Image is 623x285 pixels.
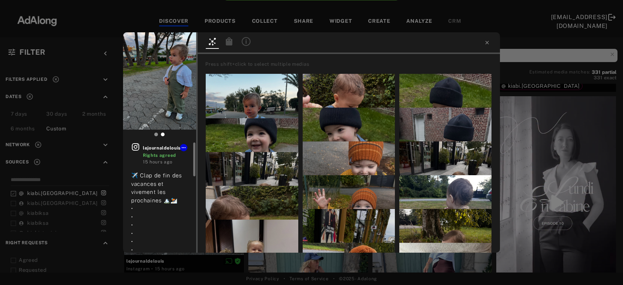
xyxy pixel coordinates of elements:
[123,32,196,130] img: INS_DPeXNkIDJ3s_1
[205,61,497,68] div: Press shift+click to select multiple medias
[143,159,172,165] time: 2025-10-06T16:25:39.000Z
[143,145,188,151] span: lejournaldelouis
[143,153,176,158] span: Rights agreed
